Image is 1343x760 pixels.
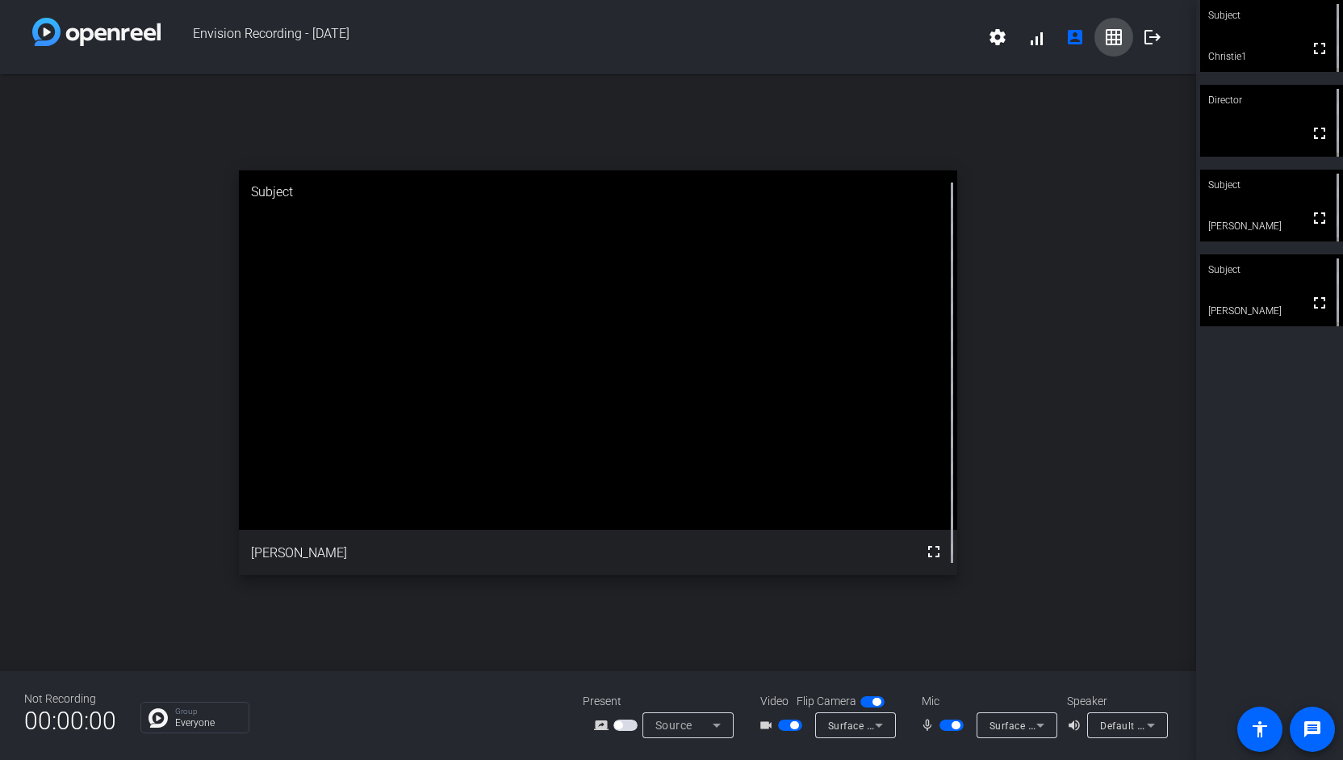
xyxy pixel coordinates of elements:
mat-icon: fullscreen [1310,208,1329,228]
div: Subject [1200,254,1343,285]
mat-icon: message [1303,720,1322,739]
mat-icon: mic_none [920,716,939,735]
span: Surface Stereo Microphones (2- Surface High Definition Audio) [989,719,1285,732]
mat-icon: grid_on [1104,27,1123,47]
button: signal_cellular_alt [1017,18,1056,57]
p: Everyone [175,718,241,728]
mat-icon: screen_share_outline [594,716,613,735]
span: Source [655,719,692,732]
mat-icon: settings [988,27,1007,47]
span: Surface Camera Front (045e:0c85) [828,719,992,732]
div: Director [1200,85,1343,115]
span: Envision Recording - [DATE] [161,18,978,57]
span: Flip Camera [797,693,856,710]
p: Group [175,708,241,716]
mat-icon: fullscreen [924,542,943,561]
div: Subject [239,170,956,214]
img: Chat Icon [149,708,168,728]
mat-icon: accessibility [1250,720,1270,739]
mat-icon: fullscreen [1310,39,1329,58]
mat-icon: logout [1143,27,1162,47]
mat-icon: fullscreen [1310,293,1329,313]
div: Not Recording [24,691,116,708]
mat-icon: fullscreen [1310,124,1329,143]
mat-icon: account_box [1065,27,1085,47]
div: Mic [906,693,1067,710]
span: Video [760,693,789,710]
mat-icon: videocam_outline [759,716,778,735]
span: 00:00:00 [24,701,116,741]
mat-icon: volume_up [1067,716,1086,735]
div: Speaker [1067,693,1164,710]
img: white-gradient.svg [32,18,161,46]
div: Subject [1200,170,1343,200]
div: Present [583,693,744,710]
